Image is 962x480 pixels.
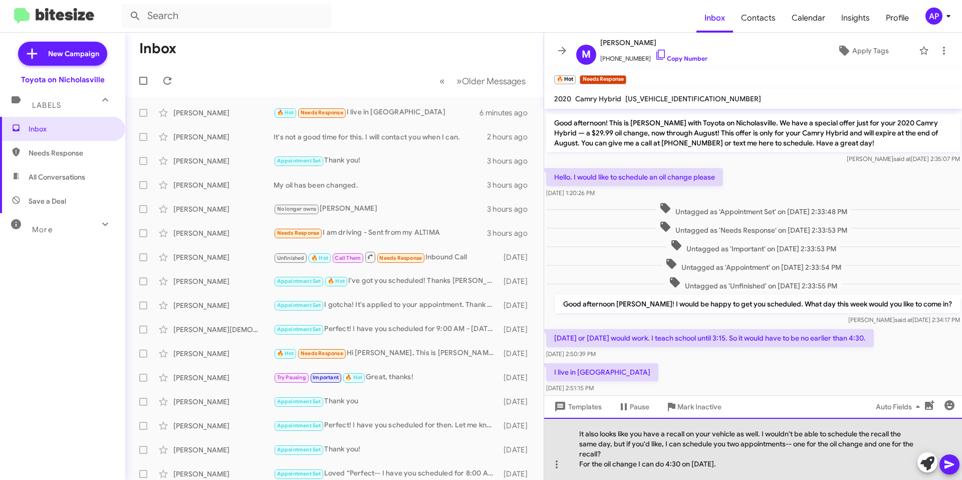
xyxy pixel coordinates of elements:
[173,325,274,335] div: [PERSON_NAME][DEMOGRAPHIC_DATA]
[274,468,499,479] div: Loved “Perfect-- I have you scheduled for 8:00 AM - [DATE]! Let me know if you need anything else...
[29,172,85,182] span: All Conversations
[852,42,889,60] span: Apply Tags
[173,421,274,431] div: [PERSON_NAME]
[274,420,499,431] div: Perfect! I have you scheduled for then. Let me know if you need anything else and have a great day!
[277,109,294,116] span: 🔥 Hot
[277,374,306,381] span: Try Pausing
[625,94,761,103] span: [US_VEHICLE_IDENTIFICATION_NUMBER]
[433,71,451,91] button: Previous
[277,350,294,357] span: 🔥 Hot
[274,299,499,311] div: I gotcha! It's applied to your appointment. Thank you for letting me know! Have a great day.
[139,41,176,57] h1: Inbox
[499,373,536,383] div: [DATE]
[462,76,526,87] span: Older Messages
[630,398,649,416] span: Pause
[173,228,274,238] div: [PERSON_NAME]
[173,132,274,142] div: [PERSON_NAME]
[546,363,658,381] p: I live in [GEOGRAPHIC_DATA]
[29,148,114,158] span: Needs Response
[277,422,321,429] span: Appointment Set
[733,4,784,33] a: Contacts
[277,255,305,261] span: Unfinished
[173,252,274,262] div: [PERSON_NAME]
[173,349,274,359] div: [PERSON_NAME]
[311,255,328,261] span: 🔥 Hot
[479,108,536,118] div: 6 minutes ago
[277,446,321,453] span: Appointment Set
[848,316,960,324] span: [PERSON_NAME] [DATE] 2:34:17 PM
[173,300,274,310] div: [PERSON_NAME]
[666,239,840,254] span: Untagged as 'Important' on [DATE] 2:33:53 PM
[328,278,345,284] span: 🔥 Hot
[18,42,107,66] a: New Campaign
[833,4,878,33] a: Insights
[274,324,499,335] div: Perfect! I have you scheduled for 9:00 AM - [DATE]. Let me know if you need anything else, and ha...
[277,157,321,164] span: Appointment Set
[274,372,499,383] div: Great, thanks!
[696,4,733,33] a: Inbox
[173,373,274,383] div: [PERSON_NAME]
[546,329,874,347] p: [DATE] or [DATE] would work. I teach school until 3:15. So it would have to be no earlier than 4:30.
[655,55,707,62] a: Copy Number
[499,349,536,359] div: [DATE]
[173,156,274,166] div: [PERSON_NAME]
[439,75,445,87] span: «
[277,278,321,284] span: Appointment Set
[274,275,499,287] div: I've got you scheduled! Thanks [PERSON_NAME], have a great day!
[173,108,274,118] div: [PERSON_NAME]
[345,374,362,381] span: 🔥 Hot
[274,132,487,142] div: It's not a good time for this. I will contact you when I can.
[546,114,960,152] p: Good afternoon! This is [PERSON_NAME] with Toyota on Nicholasville. We have a special offer just ...
[665,276,841,291] span: Untagged as 'Unfinished' on [DATE] 2:33:55 PM
[499,300,536,310] div: [DATE]
[450,71,532,91] button: Next
[277,302,321,308] span: Appointment Set
[499,276,536,286] div: [DATE]
[301,350,343,357] span: Needs Response
[487,204,536,214] div: 3 hours ago
[274,203,487,215] div: [PERSON_NAME]
[173,276,274,286] div: [PERSON_NAME]
[29,196,66,206] span: Save a Deal
[876,398,924,416] span: Auto Fields
[301,109,343,116] span: Needs Response
[655,202,851,217] span: Untagged as 'Appointment Set' on [DATE] 2:33:48 PM
[677,398,722,416] span: Mark Inactive
[274,107,479,118] div: I live in [GEOGRAPHIC_DATA]
[868,398,932,416] button: Auto Fields
[487,228,536,238] div: 3 hours ago
[121,4,332,28] input: Search
[555,295,960,313] p: Good afternoon [PERSON_NAME]! I would be happy to get you scheduled. What day this week would you...
[546,384,594,392] span: [DATE] 2:51:15 PM
[554,75,576,84] small: 🔥 Hot
[173,445,274,455] div: [PERSON_NAME]
[434,71,532,91] nav: Page navigation example
[173,204,274,214] div: [PERSON_NAME]
[487,156,536,166] div: 3 hours ago
[32,101,61,110] span: Labels
[784,4,833,33] a: Calendar
[487,132,536,142] div: 2 hours ago
[274,444,499,455] div: Thank you!
[580,75,626,84] small: Needs Response
[173,180,274,190] div: [PERSON_NAME]
[487,180,536,190] div: 3 hours ago
[544,418,962,480] div: It also looks like you have a recall on your vehicle as well. I wouldn't be able to schedule the ...
[610,398,657,416] button: Pause
[600,49,707,64] span: [PHONE_NUMBER]
[499,445,536,455] div: [DATE]
[554,94,571,103] span: 2020
[655,221,851,235] span: Untagged as 'Needs Response' on [DATE] 2:33:53 PM
[546,350,596,358] span: [DATE] 2:50:39 PM
[657,398,730,416] button: Mark Inactive
[895,316,912,324] span: said at
[582,47,591,63] span: M
[335,255,361,261] span: Call Them
[546,168,723,186] p: Hello. I would like to schedule an oil change please
[21,75,105,85] div: Toyota on Nicholasville
[544,398,610,416] button: Templates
